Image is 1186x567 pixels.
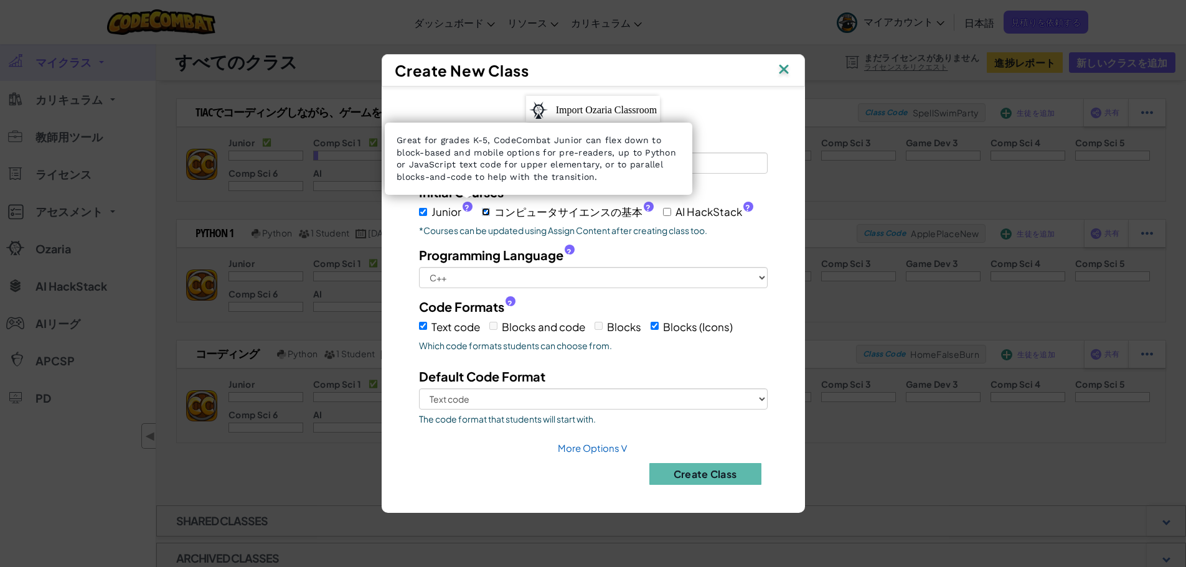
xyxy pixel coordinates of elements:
[419,322,427,330] input: Text code
[745,203,750,213] span: ?
[607,320,641,334] span: Blocks
[489,322,497,330] input: Blocks and code
[419,368,545,384] span: Default Code Format
[482,208,490,216] input: コンピュータサイエンスの基本?
[502,320,585,334] span: Blocks and code
[431,320,480,334] span: Text code
[507,299,512,309] span: ?
[776,61,792,80] img: IconClose.svg
[395,61,529,80] span: Create New Class
[663,208,671,216] input: AI HackStack?
[675,203,753,221] span: AI HackStack
[419,208,427,216] input: Junior?
[529,101,548,119] img: ozaria-logo.png
[558,442,629,454] a: More Options
[567,247,572,257] span: ?
[646,203,651,213] span: ?
[419,224,768,237] p: *Courses can be updated using Assign Content after creating class too.
[419,339,768,352] span: Which code formats students can choose from.
[595,322,603,330] input: Blocks
[431,203,473,221] span: Junior
[651,322,659,330] input: Blocks (Icons)
[419,298,504,316] span: Code Formats
[419,413,768,425] span: The code format that students will start with.
[556,105,657,115] span: Import Ozaria Classroom
[464,203,469,213] span: ?
[619,440,629,454] span: ∨
[397,135,676,182] span: Great for grades K-5, CodeCombat Junior can flex down to block-based and mobile options for pre-r...
[649,463,761,485] button: Create Class
[419,246,563,264] span: Programming Language
[494,203,654,221] span: コンピュータサイエンスの基本
[663,320,733,334] span: Blocks (Icons)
